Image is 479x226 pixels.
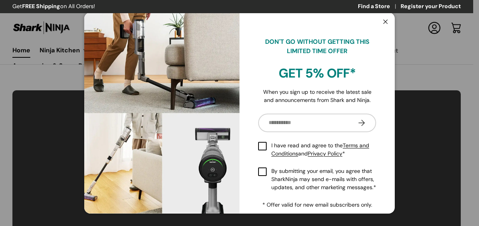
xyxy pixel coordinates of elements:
[271,167,376,191] span: By submitting your email, you agree that SharkNinja may send e-mails with offers, updates, and ot...
[12,2,95,11] p: Get on All Orders!
[271,141,376,158] span: I have read and agree to the and *
[308,150,342,157] a: Privacy Policy
[401,2,461,11] a: Register your Product
[258,37,376,56] p: DON'T GO WITHOUT GETTING THIS LIMITED TIME OFFER
[258,88,376,104] p: When you sign up to receive the latest sale and announcements from Shark and Ninja.
[258,201,376,209] p: * Offer valid for new email subscribers only.
[358,2,401,11] a: Find a Store
[271,142,369,157] a: Terms and Conditions
[258,65,376,81] h2: GET 5% OFF*
[84,12,239,214] img: shark-kion-auto-empty-dock-iw3241ae-full-blast-living-room-cleaning-view-sharkninja-philippines
[22,3,60,10] strong: FREE Shipping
